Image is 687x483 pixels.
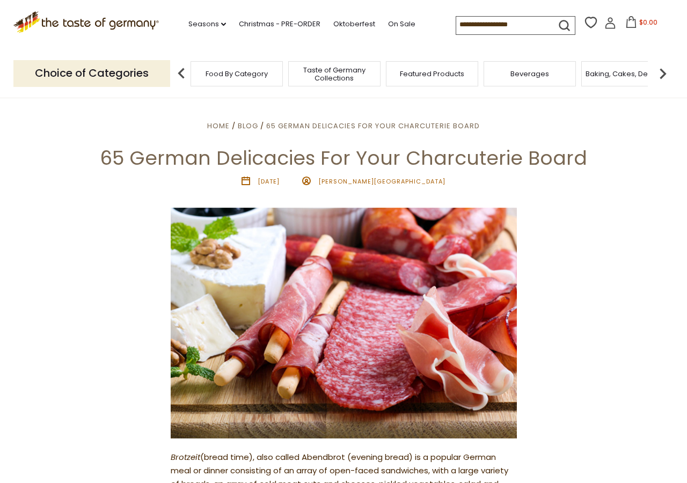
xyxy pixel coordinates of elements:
[652,63,674,84] img: next arrow
[388,18,415,30] a: On Sale
[207,121,230,131] a: Home
[266,121,480,131] a: 65 German Delicacies For Your Charcuterie Board
[586,70,669,78] a: Baking, Cakes, Desserts
[171,451,200,463] em: Brotzeit
[238,121,258,131] a: Blog
[188,18,226,30] a: Seasons
[618,16,664,32] button: $0.00
[258,177,280,186] time: [DATE]
[171,208,517,438] img: 65 German Delicacies For Your Charcuterie Board
[510,70,549,78] a: Beverages
[639,18,657,27] span: $0.00
[33,146,654,170] h1: 65 German Delicacies For Your Charcuterie Board
[318,177,446,186] span: [PERSON_NAME][GEOGRAPHIC_DATA]
[291,66,377,82] a: Taste of Germany Collections
[333,18,375,30] a: Oktoberfest
[171,63,192,84] img: previous arrow
[400,70,464,78] a: Featured Products
[206,70,268,78] a: Food By Category
[239,18,320,30] a: Christmas - PRE-ORDER
[13,60,170,86] p: Choice of Categories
